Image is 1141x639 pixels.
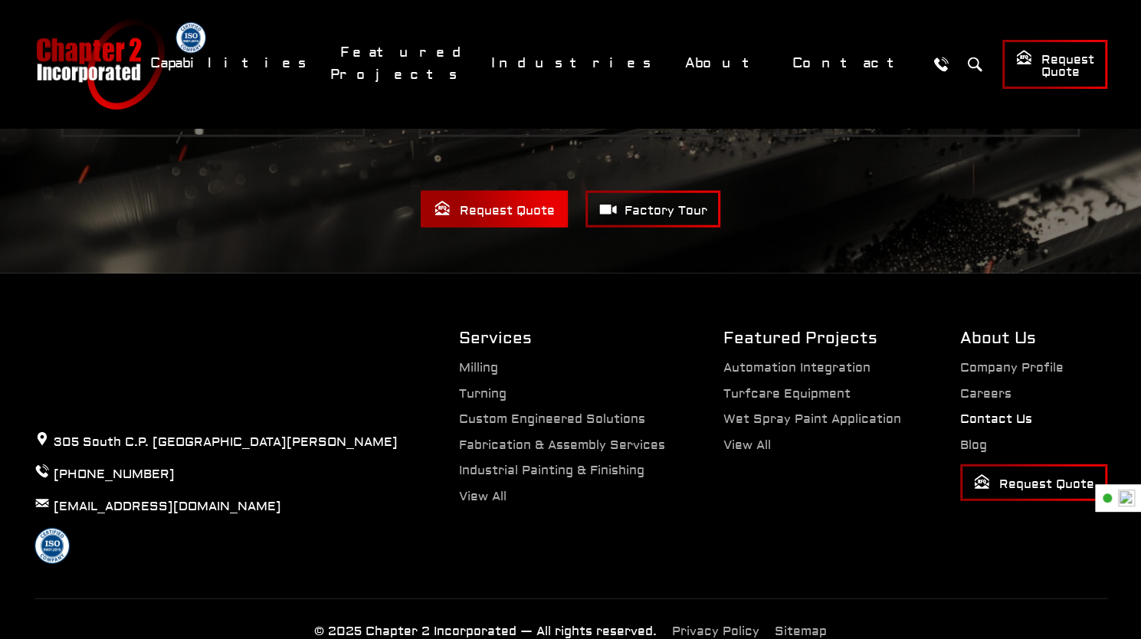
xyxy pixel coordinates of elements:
a: Blog [960,437,987,453]
a: Contact Us [960,411,1032,427]
span: Request Quote [1015,49,1094,80]
a: View All [459,489,507,504]
a: [PHONE_NUMBER] [54,467,175,482]
a: [EMAIL_ADDRESS][DOMAIN_NAME] [54,499,281,514]
a: Privacy Policy [672,624,759,639]
a: Turfcare Equipment [723,386,851,401]
a: Custom Engineered Solutions [459,411,645,427]
a: Sitemap [775,624,827,639]
a: About [675,47,775,80]
h2: Featured Projects [723,327,901,349]
a: Contact [782,47,920,80]
a: Featured Projects [330,36,474,91]
h2: About Us [960,327,1107,349]
a: Request Quote [421,191,568,228]
a: Automation Integration [723,360,871,375]
a: Fabrication & Assembly Services [459,437,665,453]
a: Turning [459,386,507,401]
a: Industrial Painting & Finishing [459,463,644,478]
h2: Services [459,327,665,349]
a: Request Quote [1002,40,1107,89]
a: Factory Tour [585,191,720,228]
a: Call Us [927,50,956,78]
a: Careers [960,386,1011,401]
a: Company Profile [960,360,1064,375]
a: Capabilities [140,47,323,80]
a: Chapter 2 Incorporated [34,18,165,110]
p: 305 South C.P. [GEOGRAPHIC_DATA][PERSON_NAME] [34,431,398,452]
span: Factory Tour [598,200,707,219]
button: Search [961,50,989,78]
a: Industries [481,47,667,80]
span: Request Quote [973,474,1094,493]
a: Wet Spray Paint Application [723,411,901,427]
a: Request Quote [960,464,1107,501]
a: View All [723,437,771,453]
a: Milling [459,360,498,375]
span: Request Quote [434,200,555,219]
